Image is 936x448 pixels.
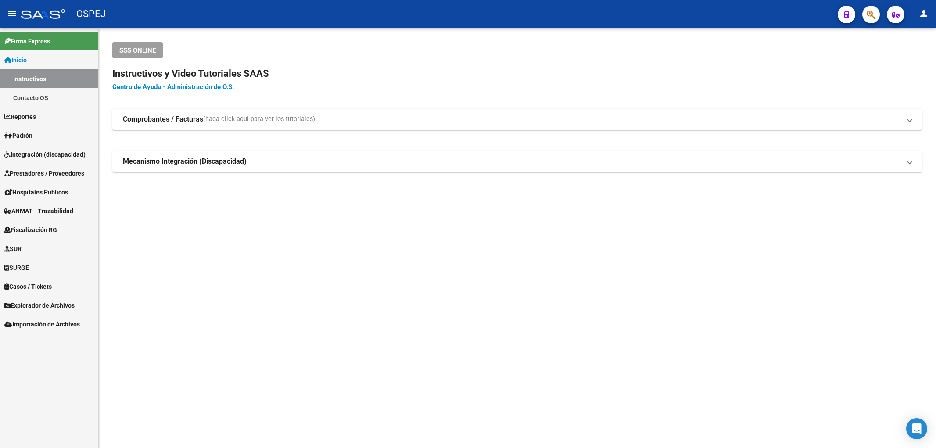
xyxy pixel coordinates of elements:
[4,112,36,122] span: Reportes
[112,42,163,58] button: SSS ONLINE
[918,8,929,19] mat-icon: person
[112,65,922,82] h2: Instructivos y Video Tutoriales SAAS
[4,150,86,159] span: Integración (discapacidad)
[112,151,922,172] mat-expansion-panel-header: Mecanismo Integración (Discapacidad)
[4,131,32,140] span: Padrón
[203,115,315,124] span: (haga click aquí para ver los tutoriales)
[4,225,57,235] span: Fiscalización RG
[4,55,27,65] span: Inicio
[4,168,84,178] span: Prestadores / Proveedores
[119,47,156,54] span: SSS ONLINE
[4,282,52,291] span: Casos / Tickets
[4,36,50,46] span: Firma Express
[4,244,22,254] span: SUR
[4,206,73,216] span: ANMAT - Trazabilidad
[112,109,922,130] mat-expansion-panel-header: Comprobantes / Facturas(haga click aquí para ver los tutoriales)
[7,8,18,19] mat-icon: menu
[4,319,80,329] span: Importación de Archivos
[123,157,247,166] strong: Mecanismo Integración (Discapacidad)
[123,115,203,124] strong: Comprobantes / Facturas
[4,301,75,310] span: Explorador de Archivos
[4,263,29,272] span: SURGE
[112,83,234,91] a: Centro de Ayuda - Administración de O.S.
[69,4,106,24] span: - OSPEJ
[4,187,68,197] span: Hospitales Públicos
[906,418,927,439] div: Open Intercom Messenger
